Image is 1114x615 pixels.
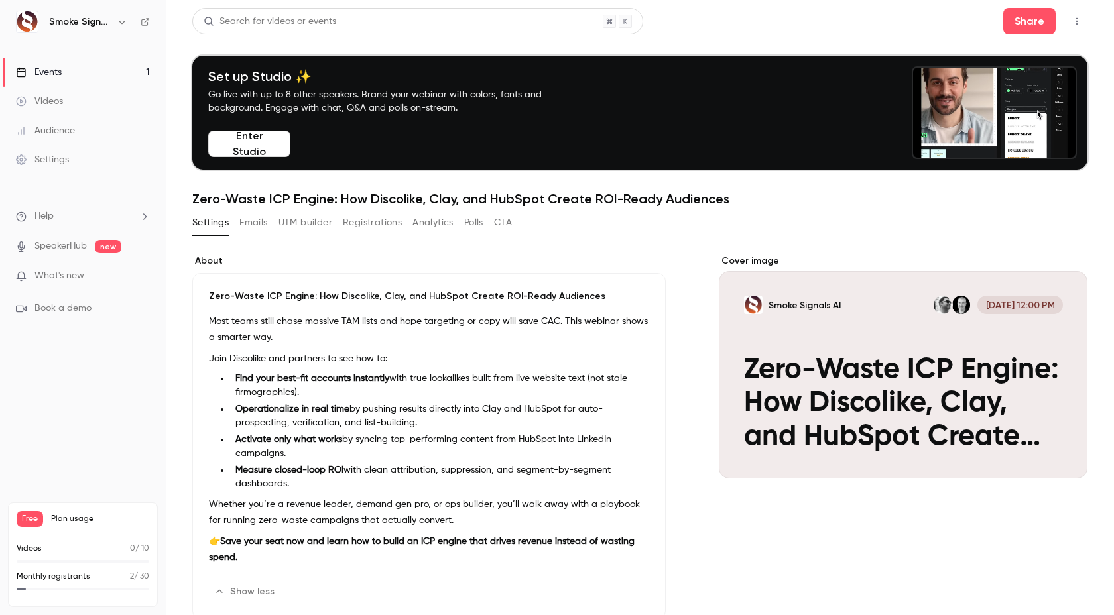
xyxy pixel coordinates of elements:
[230,433,649,461] li: by syncing top-performing content from HubSpot into LinkedIn campaigns.
[209,290,649,303] p: Zero-Waste ICP Engine: How Discolike, Clay, and HubSpot Create ROI-Ready Audiences
[16,66,62,79] div: Events
[208,68,573,84] h4: Set up Studio ✨
[209,351,649,366] p: Join Discolike and partners to see how to:
[34,209,54,223] span: Help
[494,212,512,233] button: CTA
[130,543,149,555] p: / 10
[235,465,343,475] strong: Measure closed-loop ROI
[17,11,38,32] img: Smoke Signals AI
[235,435,342,444] strong: Activate only what works
[1003,8,1056,34] button: Share
[34,302,92,315] span: Book a demo
[16,153,69,166] div: Settings
[204,15,336,28] div: Search for videos or events
[230,372,649,400] li: with true lookalikes built from live website text (not stale firmographics).
[17,511,43,527] span: Free
[192,254,666,268] label: About
[235,404,349,414] strong: Operationalize in real time
[209,581,282,602] button: Show less
[17,543,42,555] p: Videos
[235,374,389,383] strong: Find your best-fit accounts instantly
[16,95,63,108] div: Videos
[209,496,649,528] p: Whether you’re a revenue leader, demand gen pro, or ops builder, you’ll walk away with a playbook...
[95,240,121,253] span: new
[209,533,649,565] p: 👉
[719,254,1087,478] section: Cover image
[130,573,134,581] span: 2
[412,212,454,233] button: Analytics
[208,131,290,157] button: Enter Studio
[192,212,229,233] button: Settings
[16,209,150,223] li: help-dropdown-opener
[343,212,402,233] button: Registrations
[192,191,1087,207] h1: Zero-Waste ICP Engine: How Discolike, Clay, and HubSpot Create ROI-Ready Audiences
[230,402,649,430] li: by pushing results directly into Clay and HubSpot for auto-prospecting, verification, and list-bu...
[34,239,87,253] a: SpeakerHub
[209,537,635,562] strong: Save your seat now and learn how to build an ICP engine that drives revenue instead of wasting sp...
[719,254,1087,268] label: Cover image
[51,514,149,524] span: Plan usage
[208,88,573,115] p: Go live with up to 8 other speakers. Brand your webinar with colors, fonts and background. Engage...
[130,545,135,553] span: 0
[209,313,649,345] p: Most teams still chase massive TAM lists and hope targeting or copy will save CAC. This webinar s...
[239,212,267,233] button: Emails
[16,124,75,137] div: Audience
[230,463,649,491] li: with clean attribution, suppression, and segment-by-segment dashboards.
[464,212,483,233] button: Polls
[17,571,90,583] p: Monthly registrants
[130,571,149,583] p: / 30
[34,269,84,283] span: What's new
[278,212,332,233] button: UTM builder
[49,15,111,28] h6: Smoke Signals AI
